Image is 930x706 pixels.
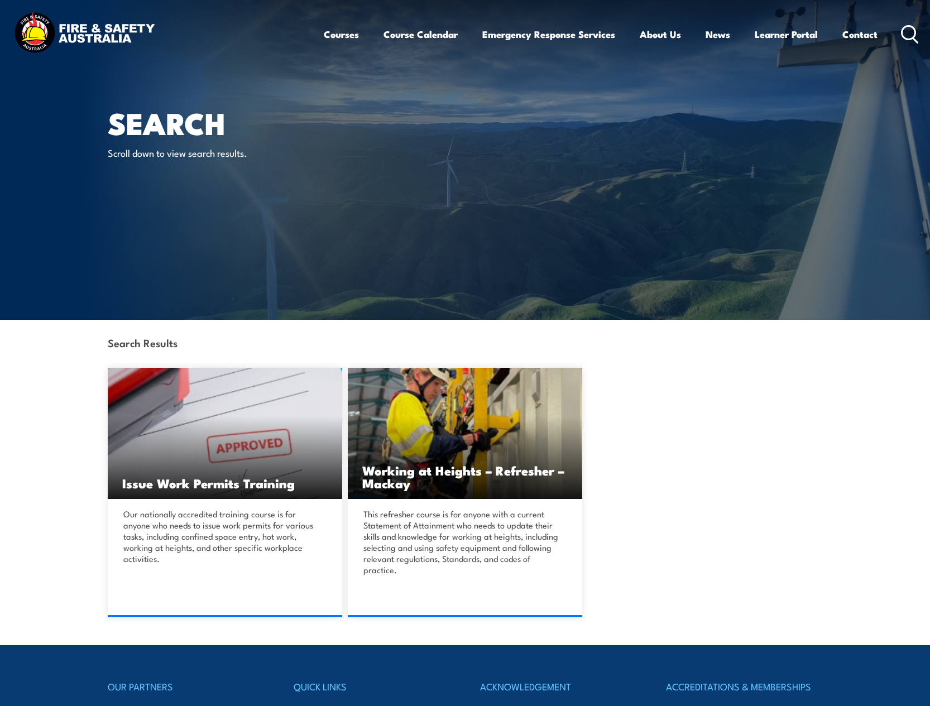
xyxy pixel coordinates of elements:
[755,20,818,49] a: Learner Portal
[324,20,359,49] a: Courses
[123,508,323,564] p: Our nationally accredited training course is for anyone who needs to issue work permits for vario...
[363,508,563,575] p: This refresher course is for anyone with a current Statement of Attainment who needs to update th...
[348,368,582,499] a: Working at Heights – Refresher – Mackay
[108,679,264,694] h4: OUR PARTNERS
[348,368,582,499] img: Work Safely at Heights Training (1)
[640,20,681,49] a: About Us
[383,20,458,49] a: Course Calendar
[122,477,328,489] h3: Issue Work Permits Training
[482,20,615,49] a: Emergency Response Services
[294,679,450,694] h4: QUICK LINKS
[108,368,342,499] a: Issue Work Permits Training
[666,679,822,694] h4: ACCREDITATIONS & MEMBERSHIPS
[842,20,878,49] a: Contact
[108,146,311,159] p: Scroll down to view search results.
[108,368,342,499] img: Issue Work Permits
[108,109,383,136] h1: Search
[362,464,568,489] h3: Working at Heights – Refresher – Mackay
[480,679,636,694] h4: ACKNOWLEDGEMENT
[706,20,730,49] a: News
[108,335,178,350] strong: Search Results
